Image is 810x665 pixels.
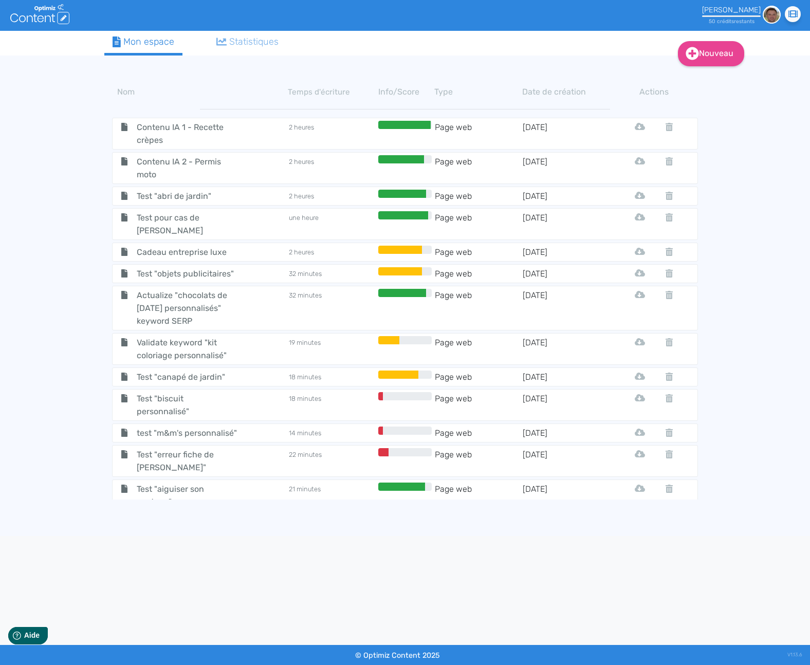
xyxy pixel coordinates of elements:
[288,190,376,202] td: 2 heures
[522,267,610,280] td: [DATE]
[522,155,610,181] td: [DATE]
[104,31,182,56] a: Mon espace
[113,35,174,49] div: Mon espace
[288,289,376,327] td: 32 minutes
[129,246,245,258] span: Cadeau entreprise luxe
[288,86,376,98] th: Temps d'écriture
[522,371,610,383] td: [DATE]
[434,267,522,280] td: Page web
[434,289,522,327] td: Page web
[129,371,245,383] span: Test "canapé de jardin"
[434,211,522,237] td: Page web
[208,31,287,53] a: Statistiques
[434,448,522,474] td: Page web
[434,336,522,362] td: Page web
[522,289,610,327] td: [DATE]
[522,336,610,362] td: [DATE]
[522,483,610,508] td: [DATE]
[434,483,522,508] td: Page web
[288,392,376,418] td: 18 minutes
[731,18,734,25] span: s
[434,246,522,258] td: Page web
[752,18,754,25] span: s
[522,246,610,258] td: [DATE]
[129,121,245,146] span: Contenu IA 1 - Recette crèpes
[216,35,279,49] div: Statistiques
[648,86,661,98] th: Actions
[355,651,440,660] small: © Optimiz Content 2025
[376,86,434,98] th: Info/Score
[434,121,522,146] td: Page web
[787,645,802,665] div: V1.13.6
[522,211,610,237] td: [DATE]
[434,190,522,202] td: Page web
[288,267,376,280] td: 32 minutes
[288,427,376,439] td: 14 minutes
[434,371,522,383] td: Page web
[112,86,288,98] th: Nom
[288,448,376,474] td: 22 minutes
[129,336,245,362] span: Validate keyword "kit coloriage personnalisé"
[288,336,376,362] td: 19 minutes
[288,211,376,237] td: une heure
[522,190,610,202] td: [DATE]
[434,86,522,98] th: Type
[288,246,376,258] td: 2 heures
[288,121,376,146] td: 2 heures
[52,8,68,16] span: Aide
[522,392,610,418] td: [DATE]
[129,190,245,202] span: Test "abri de jardin"
[129,267,245,280] span: Test "objets publicitaires"
[129,289,245,327] span: Actualize "chocolats de [DATE] personnalisés" keyword SERP
[288,371,376,383] td: 18 minutes
[709,18,754,25] small: 50 crédit restant
[434,392,522,418] td: Page web
[129,392,245,418] span: Test "biscuit personnalisé"
[702,6,761,14] div: [PERSON_NAME]
[678,41,744,66] a: Nouveau
[763,6,781,24] img: 49ca57c83f605d06a354ddcffb6883cc
[129,155,245,181] span: Contenu IA 2 - Permis moto
[129,483,245,508] span: Test "aiguiser son couteau"
[522,121,610,146] td: [DATE]
[288,483,376,508] td: 21 minutes
[522,427,610,439] td: [DATE]
[129,448,245,474] span: Test "erreur fiche de [PERSON_NAME]"
[434,155,522,181] td: Page web
[522,448,610,474] td: [DATE]
[129,211,245,237] span: Test pour cas de [PERSON_NAME]
[434,427,522,439] td: Page web
[129,427,245,439] span: test "m&m's personnalisé"
[288,155,376,181] td: 2 heures
[522,86,610,98] th: Date de création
